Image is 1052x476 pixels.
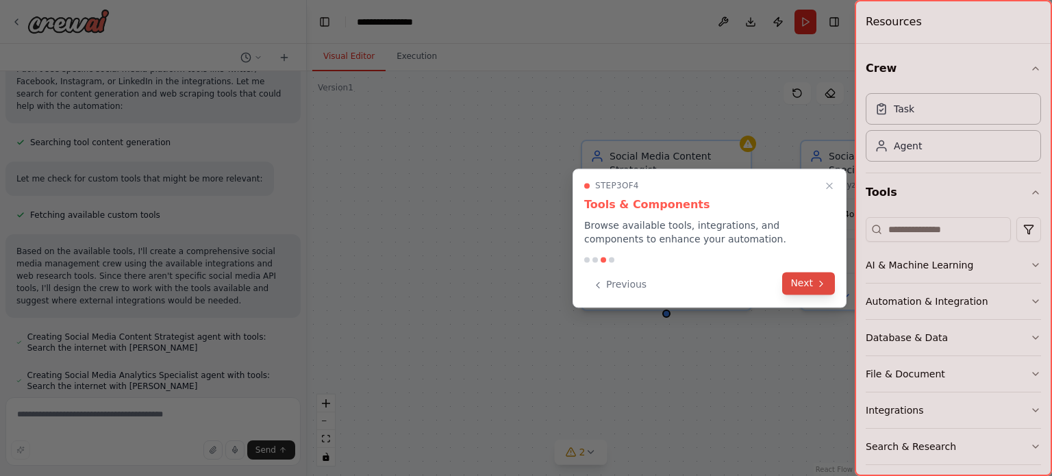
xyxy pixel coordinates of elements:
span: Step 3 of 4 [595,180,639,191]
button: Close walkthrough [821,177,838,194]
button: Hide left sidebar [315,12,334,32]
p: Browse available tools, integrations, and components to enhance your automation. [584,218,835,246]
button: Previous [584,273,655,296]
button: Next [782,272,835,295]
h3: Tools & Components [584,197,835,213]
